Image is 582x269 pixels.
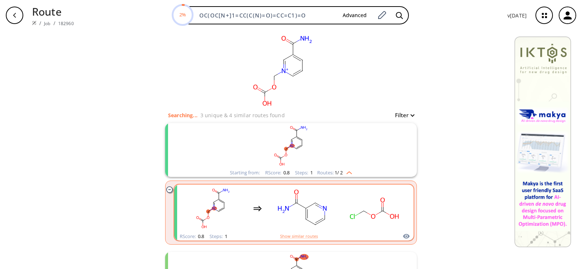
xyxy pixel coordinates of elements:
[32,4,74,19] p: Route
[295,170,313,175] div: Steps :
[391,112,414,118] button: Filter
[210,31,356,111] svg: OC(OC[N+]1=CC(C(N)=O)=CC=C1)=O
[317,170,352,175] div: Routes:
[32,21,36,25] img: Spaya logo
[44,20,50,27] a: Job
[269,186,335,231] svg: NC(=O)c1cccnc1
[280,233,318,240] button: Show similar routes
[342,186,407,231] svg: O=C(O)OCCl
[224,233,227,240] span: 1
[168,111,198,119] p: Searching...
[343,169,352,174] img: Up
[58,20,74,27] a: 182960
[507,12,527,19] p: v [DATE]
[39,19,41,27] li: /
[180,234,204,239] div: RScore :
[197,233,204,240] span: 0.8
[210,234,227,239] div: Steps :
[337,9,372,22] button: Advanced
[282,169,290,176] span: 0.8
[200,111,285,119] p: 3 unique & 4 similar routes found
[230,170,260,175] div: Starting from:
[309,169,313,176] span: 1
[196,123,386,169] svg: NC(=O)c1ccc[n+](COC(=O)O)c1
[195,12,337,19] input: Enter SMILES
[335,170,343,175] span: 1 / 2
[514,36,571,247] img: Banner
[265,170,290,175] div: RScore :
[179,11,186,18] text: 2%
[53,19,55,27] li: /
[180,186,246,231] svg: NC(=O)c1ccc[n+](COC(=O)O)c1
